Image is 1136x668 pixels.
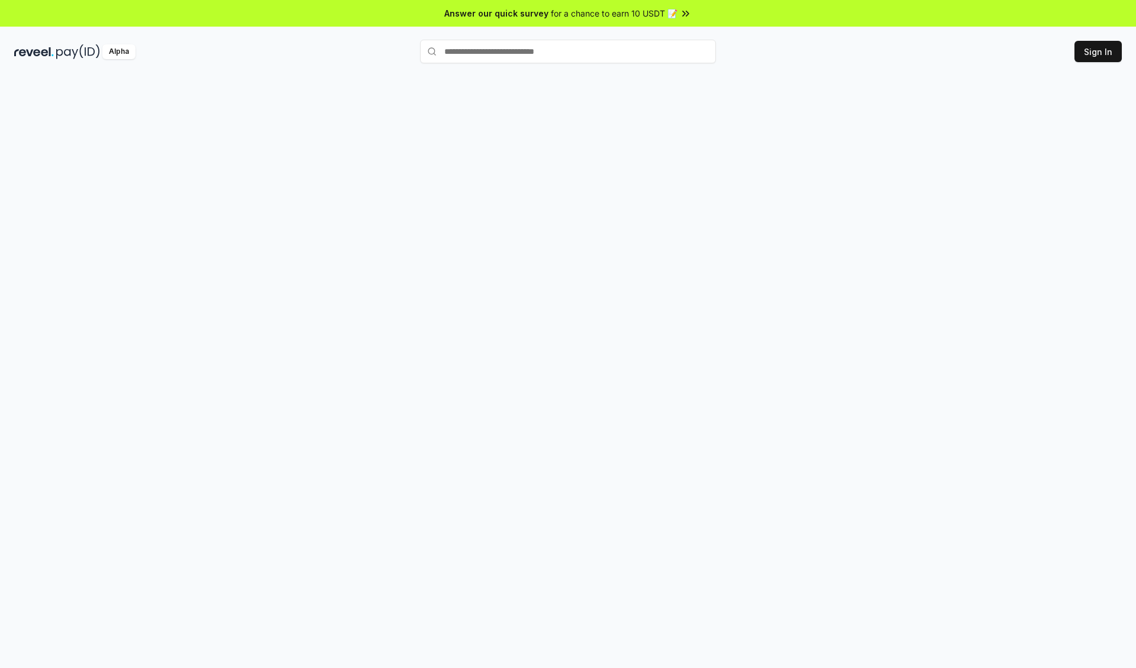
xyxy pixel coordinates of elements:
button: Sign In [1074,41,1122,62]
img: pay_id [56,44,100,59]
div: Alpha [102,44,135,59]
span: Answer our quick survey [444,7,548,20]
span: for a chance to earn 10 USDT 📝 [551,7,677,20]
img: reveel_dark [14,44,54,59]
